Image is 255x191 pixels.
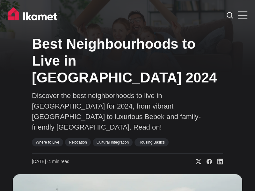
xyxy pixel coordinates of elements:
[201,159,212,165] a: Share on Facebook
[32,138,63,146] a: Where to Live
[191,159,201,165] a: Share on X
[93,138,133,146] a: Cultural Integration
[8,7,60,23] img: Ikamet home
[135,138,169,146] a: Housing Basics
[212,159,223,165] a: Share on Linkedin
[32,159,48,164] span: [DATE] ∙
[32,90,223,132] p: Discover the best neighborhoods to live in [GEOGRAPHIC_DATA] for 2024, from vibrant [GEOGRAPHIC_D...
[32,36,223,86] h1: Best Neighbourhoods to Live in [GEOGRAPHIC_DATA] 2024
[65,138,91,146] a: Relocation
[32,159,69,165] time: 4 min read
